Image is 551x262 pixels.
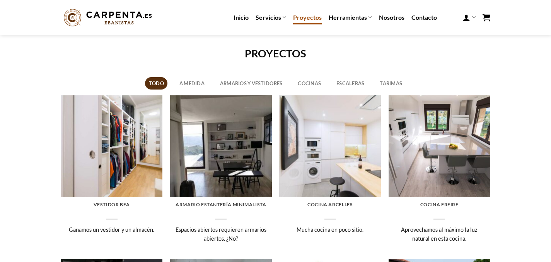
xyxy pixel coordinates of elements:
[234,10,249,24] a: Inicio
[294,77,325,90] a: Cocinas
[376,77,406,90] a: Tarimas
[392,225,486,243] p: Aprovechamos al máximo la luz natural en esta cocina.
[392,202,486,208] h6: Cocina Freire
[333,77,368,90] a: Escaleras
[293,10,322,24] a: Proyectos
[389,95,490,252] a: cocina encimera y tarima claros, fregadero bajo encimera Cocina Freire Aprovechamos al máximo la ...
[145,77,167,90] a: Todo
[256,10,286,25] a: Servicios
[379,10,404,24] a: Nosotros
[283,225,377,243] p: Mucha cocina en poco sitio.
[61,95,162,252] a: vestidor, armario sin frentes carpinteria Vestidor Bea Ganamos un vestidor y un almacén.
[170,95,272,252] a: armario sin frentes Armario estantería minimalista Espacios abiertos requieren armarios abiertos....
[279,95,381,197] img: cocina encimera reforma carpinteria
[279,95,381,252] a: cocina encimera reforma carpinteria Cocina Arcelles Mucha cocina en poco sitio.
[216,77,286,90] a: Armarios y vestidores
[61,95,162,197] img: vestidor, armario sin frentes carpinteria
[65,202,159,208] h6: Vestidor Bea
[329,10,372,25] a: Herramientas
[170,95,272,197] img: armario sin frentes
[174,202,268,208] h6: Armario estantería minimalista
[283,202,377,208] h6: Cocina Arcelles
[389,95,490,197] img: cocina encimera y tarima claros, fregadero bajo encimera
[174,225,268,243] p: Espacios abiertos requieren armarios abiertos. ¿No?
[61,47,490,60] h1: PROYECTOS
[65,225,159,243] p: Ganamos un vestidor y un almacén.
[411,10,437,24] a: Contacto
[176,77,208,90] a: A medida
[61,7,155,28] img: Carpenta.es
